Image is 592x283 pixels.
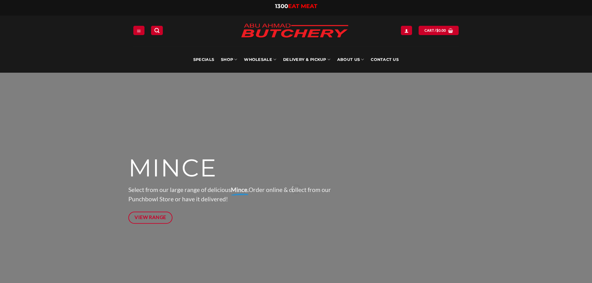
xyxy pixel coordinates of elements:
[128,212,173,224] a: View Range
[128,153,217,183] span: MINCE
[419,26,459,35] a: View cart
[436,28,438,33] span: $
[151,26,163,35] a: Search
[436,28,446,32] bdi: 0.00
[221,47,237,73] a: SHOP
[401,26,412,35] a: Login
[244,47,276,73] a: Wholesale
[133,26,145,35] a: Menu
[193,47,214,73] a: Specials
[135,213,166,221] span: View Range
[424,28,446,33] span: Cart /
[337,47,364,73] a: About Us
[275,3,288,10] span: 1300
[288,3,317,10] span: EAT MEAT
[283,47,330,73] a: Delivery & Pickup
[371,47,399,73] a: Contact Us
[275,3,317,10] a: 1300EAT MEAT
[236,19,354,43] img: Abu Ahmad Butchery
[128,186,331,203] span: Select from our large range of delicious Order online & collect from our Punchbowl Store or have ...
[231,186,249,193] strong: Mince.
